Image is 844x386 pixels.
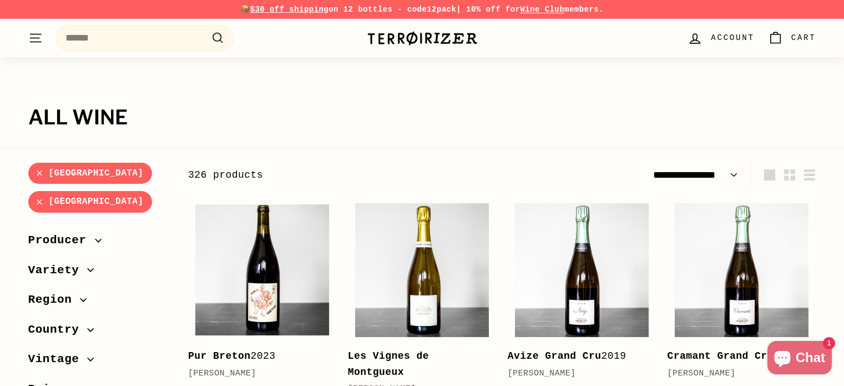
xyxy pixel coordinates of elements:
[348,350,429,378] b: Les Vignes de Montgueux
[28,290,80,309] span: Region
[28,258,170,288] button: Variety
[668,348,805,364] div: 2019
[508,348,645,364] div: 2019
[28,261,88,280] span: Variety
[764,341,835,377] inbox-online-store-chat: Shopify online store chat
[681,22,761,54] a: Account
[668,350,774,362] b: Cramant Grand Cru
[711,32,754,44] span: Account
[520,5,564,14] a: Wine Club
[28,347,170,377] button: Vintage
[250,5,329,14] span: $30 off shipping
[188,167,502,183] div: 326 products
[188,348,326,364] div: 2023
[188,350,251,362] b: Pur Breton
[508,367,645,380] div: [PERSON_NAME]
[761,22,823,54] a: Cart
[28,318,170,348] button: Country
[791,32,816,44] span: Cart
[28,3,816,16] p: 📦 on 12 bottles - code | 10% off for members.
[28,350,88,369] span: Vintage
[28,107,816,129] h1: All wine
[28,191,153,213] a: [GEOGRAPHIC_DATA]
[28,320,88,339] span: Country
[668,367,805,380] div: [PERSON_NAME]
[427,5,456,14] strong: 12pack
[28,231,95,250] span: Producer
[508,350,602,362] b: Avize Grand Cru
[28,288,170,318] button: Region
[28,228,170,258] button: Producer
[28,163,153,184] a: [GEOGRAPHIC_DATA]
[188,367,326,380] div: [PERSON_NAME]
